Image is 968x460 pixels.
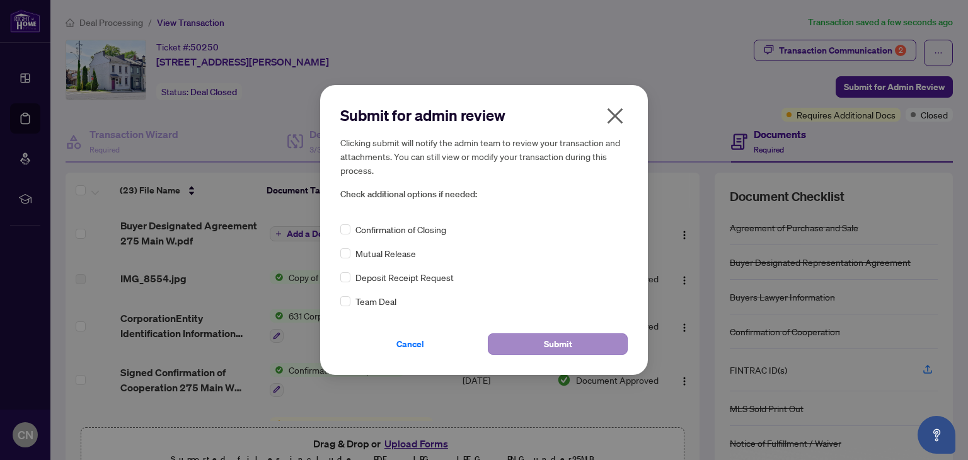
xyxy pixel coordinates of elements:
span: Confirmation of Closing [355,222,446,236]
span: Check additional options if needed: [340,187,628,202]
button: Open asap [918,416,955,454]
span: Team Deal [355,294,396,308]
span: Submit [544,334,572,354]
button: Submit [488,333,628,355]
h5: Clicking submit will notify the admin team to review your transaction and attachments. You can st... [340,135,628,177]
span: Mutual Release [355,246,416,260]
span: Cancel [396,334,424,354]
button: Cancel [340,333,480,355]
span: close [605,106,625,126]
h2: Submit for admin review [340,105,628,125]
span: Deposit Receipt Request [355,270,454,284]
